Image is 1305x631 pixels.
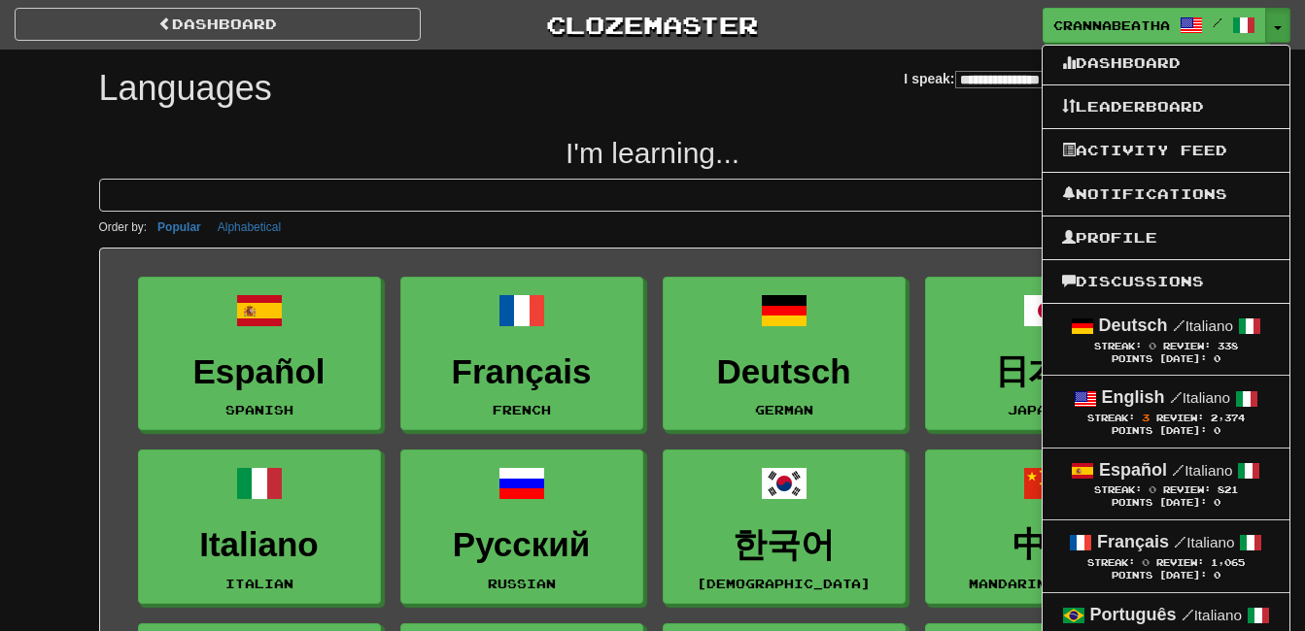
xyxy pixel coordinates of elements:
[663,277,906,431] a: DeutschGerman
[1094,341,1142,351] span: Streak:
[1043,376,1289,447] a: English /Italiano Streak: 3 Review: 2,374 Points [DATE]: 0
[1062,497,1270,510] div: Points [DATE]: 0
[1099,315,1168,335] strong: Deutsch
[400,277,643,431] a: FrançaisFrench
[1172,462,1232,479] small: Italiano
[138,449,381,604] a: ItalianoItalian
[969,577,1124,590] small: Mandarin Chinese
[1043,225,1289,250] a: Profile
[1156,413,1204,423] span: Review:
[1170,388,1183,406] span: /
[1043,520,1289,591] a: Français /Italiano Streak: 0 Review: 1,065 Points [DATE]: 0
[1211,557,1245,568] span: 1,065
[1174,534,1234,550] small: Italiano
[1043,94,1289,119] a: Leaderboard
[1090,605,1177,624] strong: Português
[1218,341,1238,351] span: 338
[1173,316,1185,334] span: /
[1062,353,1270,366] div: Points [DATE]: 0
[1062,425,1270,438] div: Points [DATE]: 0
[936,526,1157,564] h3: 中文
[212,216,287,238] button: Alphabetical
[1043,182,1289,207] a: Notifications
[493,403,551,416] small: French
[663,449,906,604] a: 한국어[DEMOGRAPHIC_DATA]
[99,137,1207,169] h2: I'm learning...
[1182,607,1242,623] small: Italiano
[904,69,1206,88] label: I speak:
[400,449,643,604] a: РусскийRussian
[149,526,370,564] h3: Italiano
[99,69,272,108] h1: Languages
[1094,484,1142,495] span: Streak:
[1163,484,1211,495] span: Review:
[1008,403,1085,416] small: Japanese
[1087,413,1135,423] span: Streak:
[1149,483,1156,495] span: 0
[1142,412,1150,423] span: 3
[152,216,207,238] button: Popular
[138,277,381,431] a: EspañolSpanish
[1043,304,1289,375] a: Deutsch /Italiano Streak: 0 Review: 338 Points [DATE]: 0
[1149,340,1156,351] span: 0
[488,577,556,590] small: Russian
[1043,50,1289,76] a: Dashboard
[1173,317,1233,334] small: Italiano
[1062,570,1270,582] div: Points [DATE]: 0
[1182,606,1194,623] span: /
[1142,556,1150,568] span: 0
[450,8,856,42] a: Clozemaster
[1218,484,1238,495] span: 821
[1163,341,1211,351] span: Review:
[955,71,1207,88] select: I speak:
[673,353,895,391] h3: Deutsch
[1043,8,1266,43] a: crannabeatha /
[411,526,633,564] h3: Русский
[1043,448,1289,519] a: Español /Italiano Streak: 0 Review: 821 Points [DATE]: 0
[1213,16,1222,29] span: /
[925,277,1168,431] a: 日本語Japanese
[1172,461,1185,479] span: /
[1102,387,1165,407] strong: English
[1043,269,1289,294] a: Discussions
[925,449,1168,604] a: 中文Mandarin Chinese
[697,577,871,590] small: [DEMOGRAPHIC_DATA]
[1170,389,1230,406] small: Italiano
[15,8,421,41] a: dashboard
[1087,557,1135,568] span: Streak:
[755,403,813,416] small: German
[225,577,293,590] small: Italian
[1099,460,1167,480] strong: Español
[225,403,293,416] small: Spanish
[673,526,895,564] h3: 한국어
[1174,533,1186,550] span: /
[411,353,633,391] h3: Français
[1097,532,1169,551] strong: Français
[936,353,1157,391] h3: 日本語
[99,220,148,234] small: Order by:
[149,353,370,391] h3: Español
[1053,17,1170,34] span: crannabeatha
[1156,557,1204,568] span: Review:
[1211,413,1245,423] span: 2,374
[1043,138,1289,163] a: Activity Feed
